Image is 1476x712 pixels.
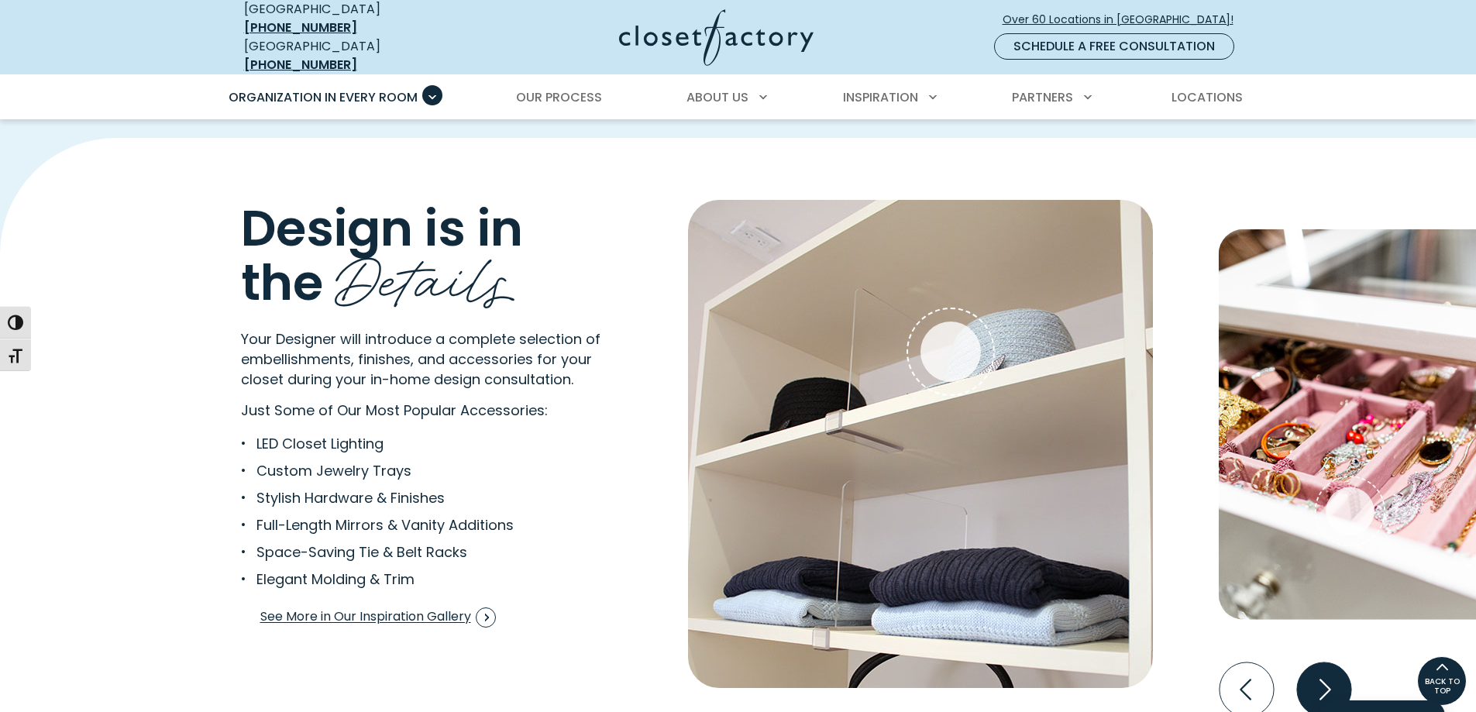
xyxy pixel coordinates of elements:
span: Partners [1012,88,1073,106]
span: the [241,248,323,317]
a: BACK TO TOP [1417,656,1467,706]
span: See More in Our Inspiration Gallery [260,607,496,628]
nav: Primary Menu [218,76,1259,119]
li: Stylish Hardware & Finishes [241,487,595,508]
li: Elegant Molding & Trim [241,569,595,590]
span: Over 60 Locations in [GEOGRAPHIC_DATA]! [1003,12,1246,28]
p: Just Some of Our Most Popular Accessories: [241,400,645,421]
img: Closet Factory Logo [619,9,814,66]
li: Custom Jewelry Trays [241,460,595,481]
span: Inspiration [843,88,918,106]
li: Full-Length Mirrors & Vanity Additions [241,514,595,535]
a: [PHONE_NUMBER] [244,19,357,36]
span: BACK TO TOP [1418,677,1466,696]
img: Movable clip on Lucite shelf dividers [688,200,1153,688]
li: Space-Saving Tie & Belt Racks [241,542,595,562]
span: Our Process [516,88,602,106]
a: Schedule a Free Consultation [994,33,1234,60]
a: Over 60 Locations in [GEOGRAPHIC_DATA]! [1002,6,1247,33]
a: [PHONE_NUMBER] [244,56,357,74]
li: LED Closet Lighting [241,433,595,454]
span: Your Designer will introduce a complete selection of embellishments, finishes, and accessories fo... [241,329,600,389]
span: Locations [1172,88,1243,106]
span: About Us [686,88,748,106]
span: Organization in Every Room [229,88,418,106]
div: [GEOGRAPHIC_DATA] [244,37,469,74]
span: Design is in [241,194,523,263]
span: Details [335,229,515,319]
a: See More in Our Inspiration Gallery [260,602,497,633]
